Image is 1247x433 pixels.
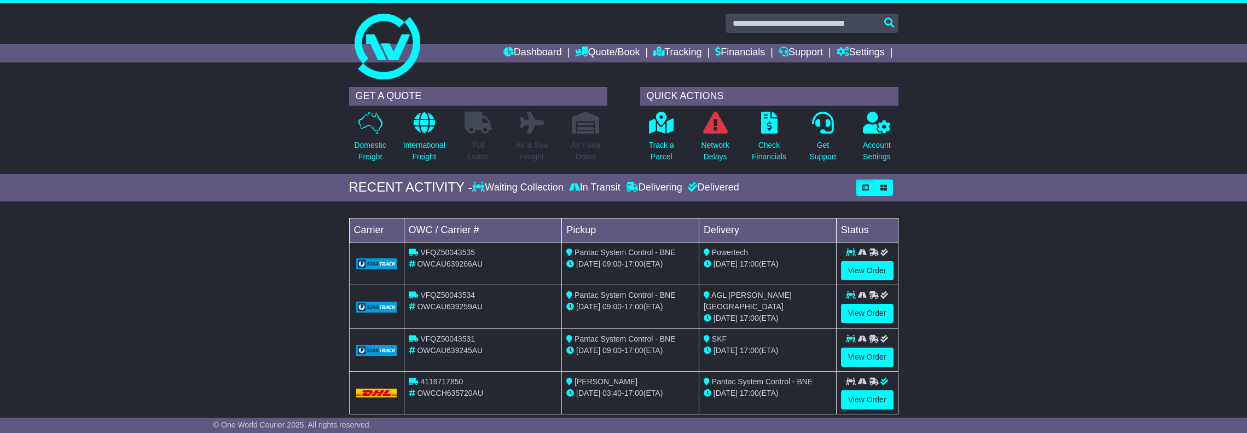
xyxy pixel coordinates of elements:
[575,334,675,343] span: Pantac System Control - BNE
[417,389,483,397] span: OWCCH635720AU
[403,111,446,169] a: InternationalFreight
[566,388,694,399] div: - (ETA)
[602,389,622,397] span: 03:40
[417,302,483,311] span: OWCAU639259AU
[575,248,675,257] span: Pantac System Control - BNE
[740,259,759,268] span: 17:00
[700,111,729,169] a: NetworkDelays
[420,377,463,386] span: 4116717850
[699,218,836,242] td: Delivery
[503,44,562,62] a: Dashboard
[562,218,699,242] td: Pickup
[740,346,759,355] span: 17:00
[353,111,386,169] a: DomesticFreight
[714,314,738,322] span: [DATE]
[836,218,898,242] td: Status
[841,304,894,323] a: View Order
[715,44,765,62] a: Financials
[712,248,748,257] span: Powertech
[837,44,885,62] a: Settings
[602,346,622,355] span: 09:00
[624,259,643,268] span: 17:00
[624,389,643,397] span: 17:00
[465,140,492,163] p: Full Loads
[576,389,600,397] span: [DATE]
[602,302,622,311] span: 09:00
[602,259,622,268] span: 09:00
[714,389,738,397] span: [DATE]
[575,377,637,386] span: [PERSON_NAME]
[841,348,894,367] a: View Order
[420,248,475,257] span: VFQZ50043535
[714,346,738,355] span: [DATE]
[779,44,823,62] a: Support
[712,334,727,343] span: SKF
[356,302,397,313] img: GetCarrierServiceLogo
[417,259,483,268] span: OWCAU639266AU
[653,44,701,62] a: Tracking
[349,218,404,242] td: Carrier
[649,140,674,163] p: Track a Parcel
[704,258,832,270] div: (ETA)
[356,389,397,397] img: DHL.png
[420,291,475,299] span: VFQZ50043534
[576,259,600,268] span: [DATE]
[349,87,607,106] div: GET A QUOTE
[862,111,891,169] a: AccountSettings
[752,140,786,163] p: Check Financials
[420,334,475,343] span: VFQZ50043531
[863,140,891,163] p: Account Settings
[571,140,601,163] p: Air / Sea Depot
[349,180,473,195] div: RECENT ACTIVITY -
[740,389,759,397] span: 17:00
[404,218,562,242] td: OWC / Carrier #
[417,346,483,355] span: OWCAU639245AU
[566,258,694,270] div: - (ETA)
[576,302,600,311] span: [DATE]
[356,258,397,269] img: GetCarrierServiceLogo
[685,182,739,194] div: Delivered
[566,301,694,313] div: - (ETA)
[640,87,898,106] div: QUICK ACTIONS
[566,182,623,194] div: In Transit
[623,182,685,194] div: Delivering
[575,291,675,299] span: Pantac System Control - BNE
[704,388,832,399] div: (ETA)
[841,261,894,280] a: View Order
[403,140,445,163] p: International Freight
[841,390,894,409] a: View Order
[751,111,787,169] a: CheckFinancials
[712,377,813,386] span: Pantac System Control - BNE
[704,345,832,356] div: (ETA)
[566,345,694,356] div: - (ETA)
[740,314,759,322] span: 17:00
[704,313,832,324] div: (ETA)
[575,44,640,62] a: Quote/Book
[576,346,600,355] span: [DATE]
[624,302,643,311] span: 17:00
[356,345,397,356] img: GetCarrierServiceLogo
[704,291,792,311] span: AGL [PERSON_NAME][GEOGRAPHIC_DATA]
[648,111,675,169] a: Track aParcel
[624,346,643,355] span: 17:00
[809,111,837,169] a: GetSupport
[809,140,836,163] p: Get Support
[213,420,372,429] span: © One World Courier 2025. All rights reserved.
[714,259,738,268] span: [DATE]
[354,140,386,163] p: Domestic Freight
[516,140,548,163] p: Air & Sea Freight
[701,140,729,163] p: Network Delays
[472,182,566,194] div: Waiting Collection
